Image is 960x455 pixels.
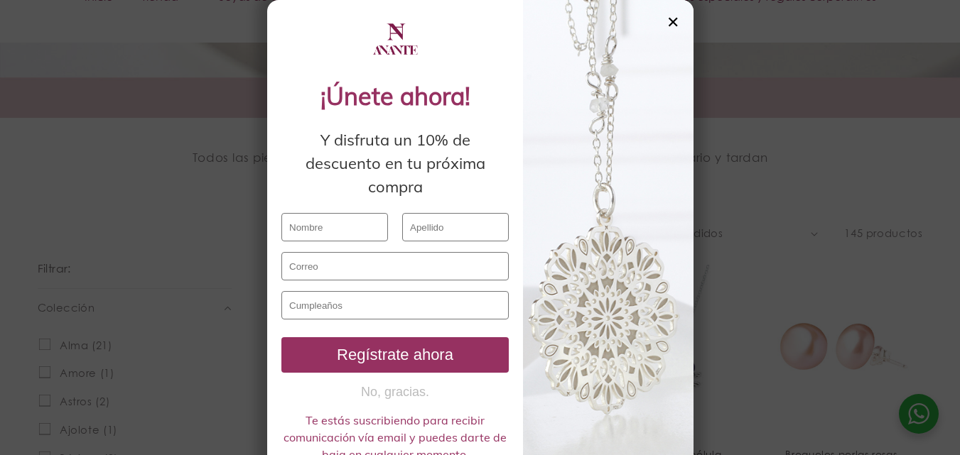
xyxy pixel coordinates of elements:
[281,78,509,114] div: ¡Únete ahora!
[370,14,420,64] img: logo
[281,252,509,280] input: Correo
[287,346,503,364] div: Regístrate ahora
[402,213,509,241] input: Apellido
[281,337,509,373] button: Regístrate ahora
[281,383,509,401] button: No, gracias.
[667,14,679,30] div: ✕
[281,128,509,199] div: Y disfruta un 10% de descuento en tu próxima compra
[281,213,388,241] input: Nombre
[281,291,509,319] input: Cumpleaños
